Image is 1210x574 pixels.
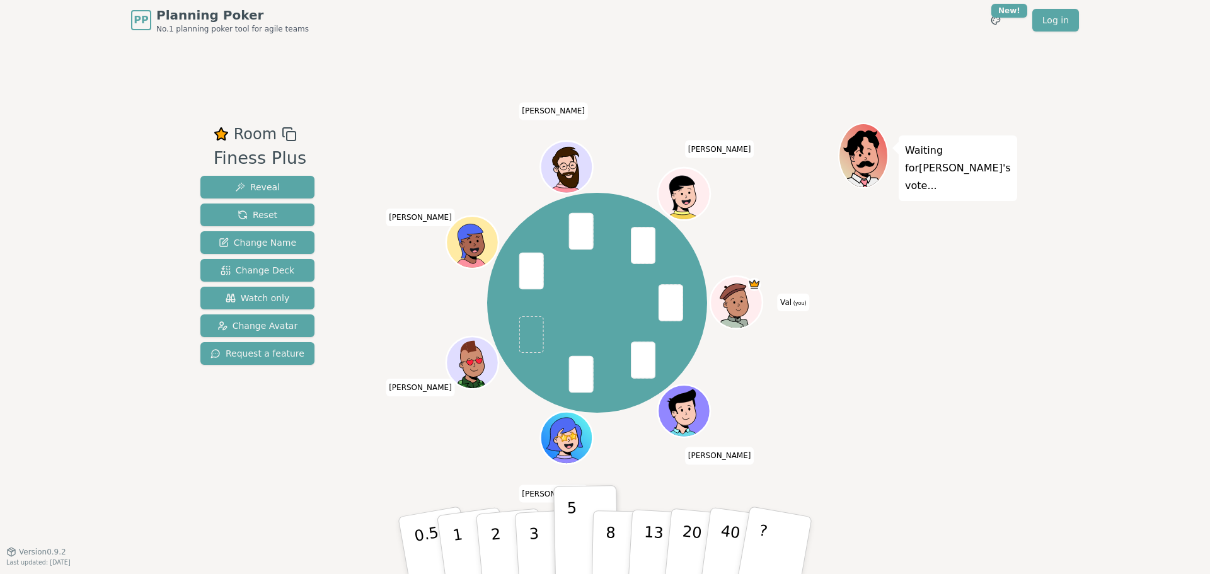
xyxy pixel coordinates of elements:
[134,13,148,28] span: PP
[221,264,294,277] span: Change Deck
[792,301,807,306] span: (you)
[219,236,296,249] span: Change Name
[567,499,578,567] p: 5
[386,209,455,226] span: Click to change your name
[200,259,314,282] button: Change Deck
[210,347,304,360] span: Request a feature
[200,287,314,309] button: Watch only
[991,4,1027,18] div: New!
[238,209,277,221] span: Reset
[217,319,298,332] span: Change Avatar
[226,292,290,304] span: Watch only
[156,24,309,34] span: No.1 planning poker tool for agile teams
[200,176,314,198] button: Reveal
[156,6,309,24] span: Planning Poker
[712,278,761,327] button: Click to change your avatar
[685,141,754,158] span: Click to change your name
[984,9,1007,32] button: New!
[200,231,314,254] button: Change Name
[234,123,277,146] span: Room
[685,447,754,465] span: Click to change your name
[519,103,588,120] span: Click to change your name
[905,142,1011,195] p: Waiting for [PERSON_NAME] 's vote...
[214,123,229,146] button: Remove as favourite
[6,547,66,557] button: Version0.9.2
[6,559,71,566] span: Last updated: [DATE]
[235,181,280,193] span: Reveal
[19,547,66,557] span: Version 0.9.2
[200,204,314,226] button: Reset
[214,146,307,171] div: Finess Plus
[200,314,314,337] button: Change Avatar
[747,278,761,291] span: Val is the host
[200,342,314,365] button: Request a feature
[777,294,809,311] span: Click to change your name
[1032,9,1079,32] a: Log in
[386,379,455,396] span: Click to change your name
[519,485,588,503] span: Click to change your name
[131,6,309,34] a: PPPlanning PokerNo.1 planning poker tool for agile teams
